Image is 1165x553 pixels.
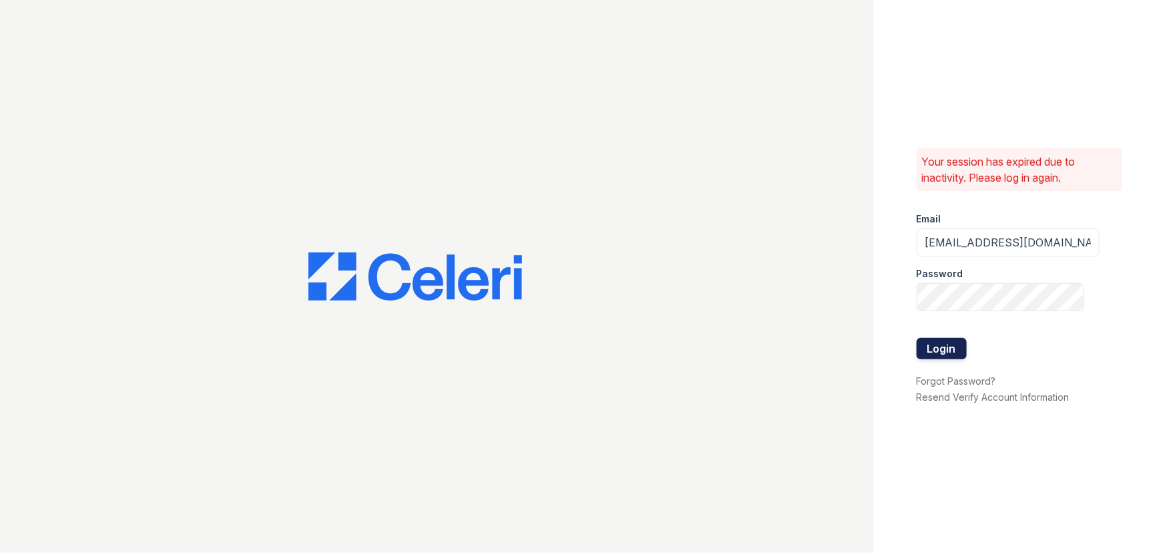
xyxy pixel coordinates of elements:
[917,391,1070,403] a: Resend Verify Account Information
[917,212,941,226] label: Email
[917,338,967,359] button: Login
[308,252,522,301] img: CE_Logo_Blue-a8612792a0a2168367f1c8372b55b34899dd931a85d93a1a3d3e32e68fde9ad4.png
[917,267,963,281] label: Password
[917,375,996,387] a: Forgot Password?
[922,154,1117,186] p: Your session has expired due to inactivity. Please log in again.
